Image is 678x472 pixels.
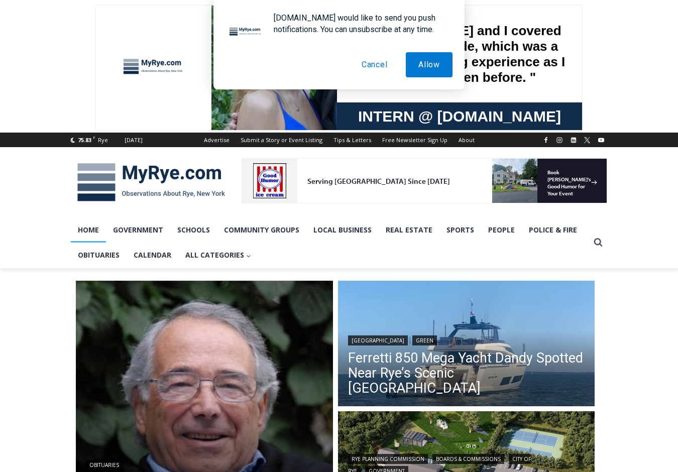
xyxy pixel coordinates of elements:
[379,217,439,243] a: Real Estate
[78,136,91,144] span: 75.83
[348,454,428,464] a: Rye Planning Commission
[86,460,123,470] a: Obituaries
[198,133,480,147] nav: Secondary Navigation
[306,217,379,243] a: Local Business
[298,3,363,46] a: Book [PERSON_NAME]'s Good Humor for Your Event
[71,217,589,268] nav: Primary Navigation
[263,100,466,123] span: Intern @ [DOMAIN_NAME]
[481,217,522,243] a: People
[71,217,106,243] a: Home
[522,217,584,243] a: Police & Fire
[98,136,108,145] div: Rye
[348,335,408,345] a: [GEOGRAPHIC_DATA]
[242,97,487,125] a: Intern @ [DOMAIN_NAME]
[127,243,178,268] a: Calendar
[412,335,437,345] a: Green
[66,18,248,28] div: Serving [GEOGRAPHIC_DATA] Since [DATE]
[328,133,377,147] a: Tips & Letters
[266,12,453,35] div: [DOMAIN_NAME] would like to send you push notifications. You can unsubscribe at any time.
[178,243,258,268] button: Child menu of All Categories
[254,1,475,97] div: "[PERSON_NAME] and I covered the [DATE] Parade, which was a really eye opening experience as I ha...
[103,63,148,120] div: "the precise, almost orchestrated movements of cutting and assembling sushi and [PERSON_NAME] mak...
[71,156,232,208] img: MyRye.com
[235,133,328,147] a: Submit a Story or Event Listing
[540,134,552,146] a: Facebook
[377,133,453,147] a: Free Newsletter Sign Up
[439,217,481,243] a: Sports
[432,454,504,464] a: Boards & Commissions
[306,11,350,39] h4: Book [PERSON_NAME]'s Good Humor for Your Event
[106,217,170,243] a: Government
[1,101,101,125] a: Open Tues. - Sun. [PHONE_NUMBER]
[225,12,266,52] img: notification icon
[348,333,585,345] div: |
[198,133,235,147] a: Advertise
[243,1,303,46] img: s_800_809a2aa2-bb6e-4add-8b5e-749ad0704c34.jpeg
[125,136,143,145] div: [DATE]
[589,233,607,252] button: View Search Form
[170,217,217,243] a: Schools
[453,133,480,147] a: About
[349,52,400,77] button: Cancel
[338,281,595,409] img: (PHOTO: The 85' foot luxury yacht Dandy was parked just off Rye on Friday, August 8, 2025.)
[93,135,95,140] span: F
[71,243,127,268] a: Obituaries
[348,350,585,396] a: Ferretti 850 Mega Yacht Dandy Spotted Near Rye’s Scenic [GEOGRAPHIC_DATA]
[217,217,306,243] a: Community Groups
[568,134,580,146] a: Linkedin
[338,281,595,409] a: Read More Ferretti 850 Mega Yacht Dandy Spotted Near Rye’s Scenic Parsonage Point
[406,52,453,77] button: Allow
[553,134,566,146] a: Instagram
[3,103,98,142] span: Open Tues. - Sun. [PHONE_NUMBER]
[595,134,607,146] a: YouTube
[581,134,593,146] a: X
